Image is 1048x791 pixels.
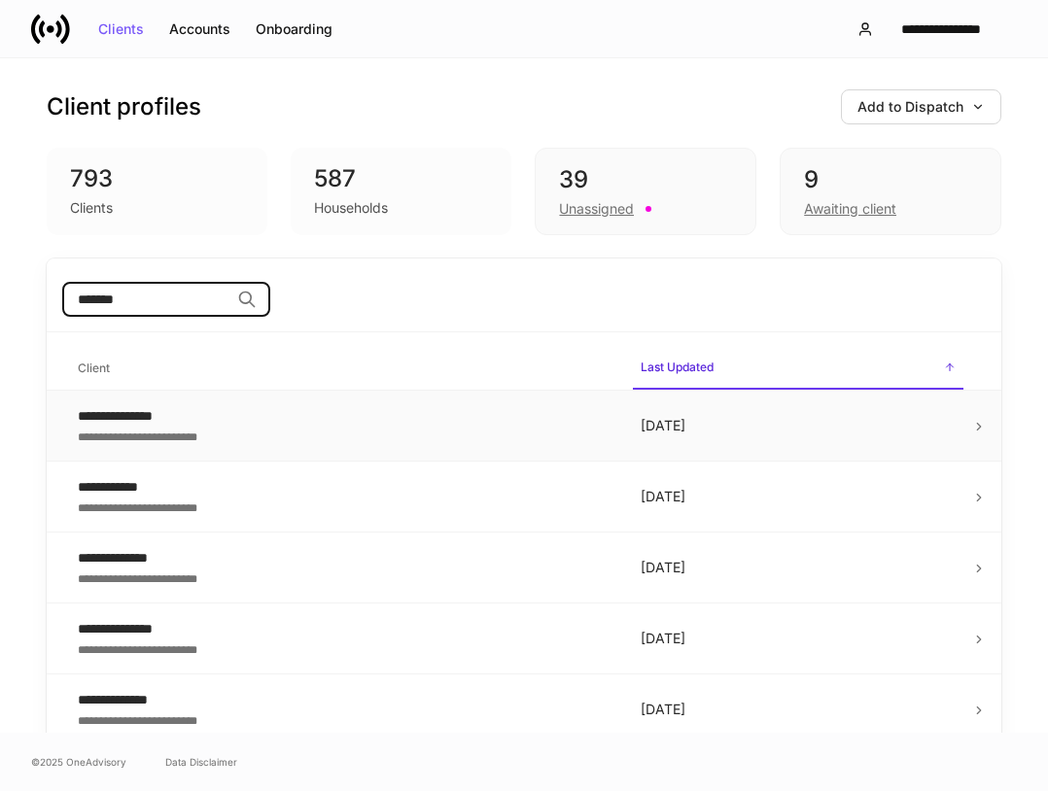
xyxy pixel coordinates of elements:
div: 39Unassigned [535,148,756,235]
span: © 2025 OneAdvisory [31,754,126,770]
a: Data Disclaimer [165,754,237,770]
p: [DATE] [641,487,956,506]
button: Add to Dispatch [841,89,1001,124]
div: 9 [804,164,977,195]
button: Accounts [157,14,243,45]
div: Add to Dispatch [857,100,985,114]
div: Clients [98,22,144,36]
p: [DATE] [641,416,956,435]
div: Clients [70,198,113,218]
div: Accounts [169,22,230,36]
p: [DATE] [641,558,956,577]
span: Client [70,349,617,389]
h6: Last Updated [641,358,714,376]
div: 793 [70,163,244,194]
div: 9Awaiting client [780,148,1001,235]
div: Onboarding [256,22,332,36]
p: [DATE] [641,700,956,719]
button: Clients [86,14,157,45]
div: Households [314,198,388,218]
h6: Client [78,359,110,377]
span: Last Updated [633,348,963,390]
h3: Client profiles [47,91,201,122]
p: [DATE] [641,629,956,648]
div: 587 [314,163,488,194]
div: Unassigned [559,199,634,219]
div: Awaiting client [804,199,896,219]
div: 39 [559,164,732,195]
button: Onboarding [243,14,345,45]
